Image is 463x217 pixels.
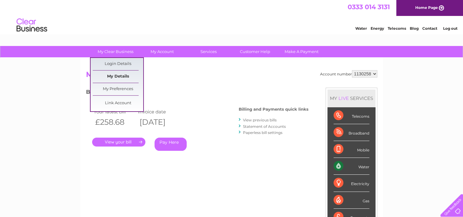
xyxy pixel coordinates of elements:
[276,46,327,57] a: Make A Payment
[388,26,406,31] a: Telecoms
[243,118,277,122] a: View previous bills
[86,70,377,82] h2: My Account
[92,138,145,147] a: .
[137,46,187,57] a: My Account
[93,97,143,109] a: Link Account
[422,26,437,31] a: Contact
[90,46,141,57] a: My Clear Business
[443,26,457,31] a: Log out
[136,108,181,116] td: Invoice date
[334,124,369,141] div: Broadband
[92,116,136,128] th: £258.68
[334,192,369,209] div: Gas
[87,3,376,30] div: Clear Business is a trading name of Verastar Limited (registered in [GEOGRAPHIC_DATA] No. 3667643...
[243,130,282,135] a: Paperless bill settings
[410,26,419,31] a: Blog
[16,16,47,35] img: logo.png
[86,88,308,98] h3: Bills and Payments
[230,46,280,57] a: Customer Help
[334,175,369,192] div: Electricity
[327,89,375,107] div: MY SERVICES
[355,26,367,31] a: Water
[334,107,369,124] div: Telecoms
[136,116,181,128] th: [DATE]
[93,70,143,83] a: My Details
[334,158,369,175] div: Water
[155,138,187,151] a: Pay Here
[93,83,143,95] a: My Preferences
[239,107,308,112] h4: Billing and Payments quick links
[320,70,377,78] div: Account number
[183,46,234,57] a: Services
[334,141,369,158] div: Mobile
[371,26,384,31] a: Energy
[93,58,143,70] a: Login Details
[337,95,350,101] div: LIVE
[348,3,390,11] a: 0333 014 3131
[243,124,286,129] a: Statement of Accounts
